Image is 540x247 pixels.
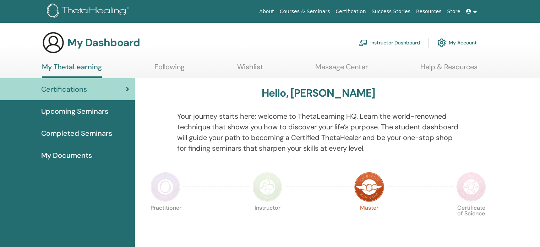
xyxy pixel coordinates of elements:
img: logo.png [47,4,132,20]
a: Help & Resources [420,63,478,76]
h3: Hello, [PERSON_NAME] [262,87,375,100]
a: My ThetaLearning [42,63,102,78]
a: Store [444,5,463,18]
span: Completed Seminars [41,128,112,139]
a: My Account [437,35,477,50]
span: Upcoming Seminars [41,106,108,117]
a: Resources [413,5,444,18]
h3: My Dashboard [67,36,140,49]
img: Certificate of Science [456,172,486,202]
p: Master [354,205,384,235]
p: Certificate of Science [456,205,486,235]
img: Practitioner [151,172,180,202]
img: generic-user-icon.jpg [42,31,65,54]
img: cog.svg [437,37,446,49]
a: About [256,5,277,18]
a: Certification [333,5,369,18]
img: chalkboard-teacher.svg [359,39,367,46]
p: Your journey starts here; welcome to ThetaLearning HQ. Learn the world-renowned technique that sh... [177,111,460,154]
a: Wishlist [237,63,263,76]
img: Master [354,172,384,202]
a: Instructor Dashboard [359,35,420,50]
p: Instructor [252,205,282,235]
p: Practitioner [151,205,180,235]
a: Message Center [315,63,368,76]
a: Courses & Seminars [277,5,333,18]
span: Certifications [41,84,87,95]
a: Success Stories [369,5,413,18]
img: Instructor [252,172,282,202]
a: Following [154,63,185,76]
span: My Documents [41,150,92,161]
